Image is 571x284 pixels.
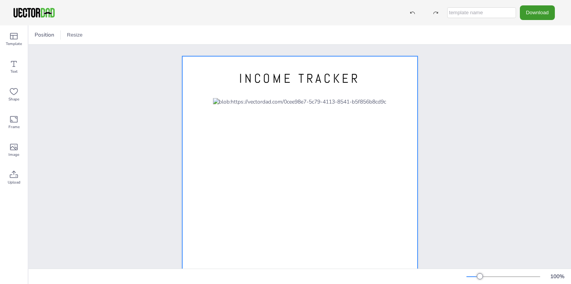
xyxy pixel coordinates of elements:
[12,7,56,18] img: VectorDad-1.png
[520,5,555,20] button: Download
[447,7,516,18] input: template name
[8,96,19,102] span: Shape
[33,31,56,38] span: Position
[64,29,86,41] button: Resize
[548,273,566,280] div: 100 %
[6,41,22,47] span: Template
[8,152,19,158] span: Image
[239,70,360,87] span: INCOME TRACKER
[10,68,18,75] span: Text
[8,124,20,130] span: Frame
[8,179,20,185] span: Upload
